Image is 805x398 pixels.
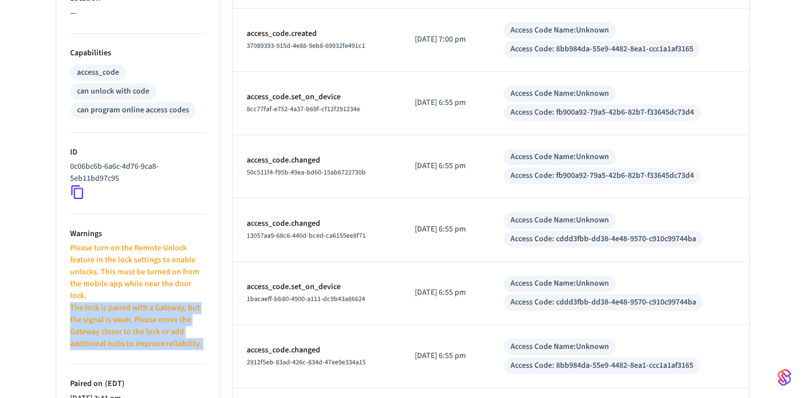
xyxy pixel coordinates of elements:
p: Please turn on the Remote Unlock feature in the lock settings to enable unlocks. This must be tur... [70,242,206,302]
div: Access Code: fb900a92-79a5-42b6-82b7-f33645dc73d4 [510,170,694,182]
p: [DATE] 6:55 pm [415,224,477,235]
p: — [70,7,206,19]
span: 50c511f4-f95b-49ea-bd60-15ab6722730b [247,168,366,177]
p: 0c06bc6b-6a6c-4d76-9ca8-5eb11bd97c95 [70,161,201,185]
div: Access Code: fb900a92-79a5-42b6-82b7-f33645dc73d4 [510,107,694,119]
span: 13057aa9-68c6-440d-bced-ca6155ee8f71 [247,231,366,241]
p: [DATE] 7:00 pm [415,34,477,46]
div: access_code [77,67,119,79]
div: Access Code Name: Unknown [510,278,609,290]
p: access_code.set_on_device [247,91,387,103]
span: ( EDT ) [103,378,125,389]
p: access_code.changed [247,344,387,356]
p: The lock is paired with a Gateway, but the signal is weak. Please move the Gateway closer to the ... [70,302,206,350]
p: [DATE] 6:55 pm [415,350,477,362]
div: Access Code Name: Unknown [510,25,609,36]
p: Warnings [70,228,206,240]
span: 1bacaeff-bb80-4900-a111-dc9b43a86624 [247,294,365,304]
p: access_code.created [247,28,387,40]
span: 8cc77faf-e752-4a37-b69f-cf12f291234e [247,104,360,114]
p: Paired on [70,378,206,390]
p: [DATE] 6:55 pm [415,287,477,299]
div: Access Code: 8bb984da-55e9-4482-8ea1-ccc1a1af3165 [510,360,693,372]
div: can unlock with code [77,86,149,98]
img: SeamLogoGradient.69752ec5.svg [778,368,791,387]
div: Access Code Name: Unknown [510,341,609,353]
div: Access Code: cddd3fbb-dd38-4e48-9570-c910c99744ba [510,233,696,245]
div: can program online access codes [77,104,189,116]
p: access_code.changed [247,218,387,230]
span: 37089393-915d-4e88-9eb8-69932fe491c1 [247,41,365,51]
p: [DATE] 6:55 pm [415,97,477,109]
p: [DATE] 6:55 pm [415,160,477,172]
div: Access Code Name: Unknown [510,88,609,100]
p: Capabilities [70,47,206,59]
div: Access Code: cddd3fbb-dd38-4e48-9570-c910c99744ba [510,297,696,308]
p: ID [70,147,206,159]
div: Access Code Name: Unknown [510,214,609,226]
p: access_code.set_on_device [247,281,387,293]
div: Access Code Name: Unknown [510,151,609,163]
span: 2912f5eb-83ad-426c-834d-47ee9e334a15 [247,358,366,367]
div: Access Code: 8bb984da-55e9-4482-8ea1-ccc1a1af3165 [510,43,693,55]
p: access_code.changed [247,155,387,166]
